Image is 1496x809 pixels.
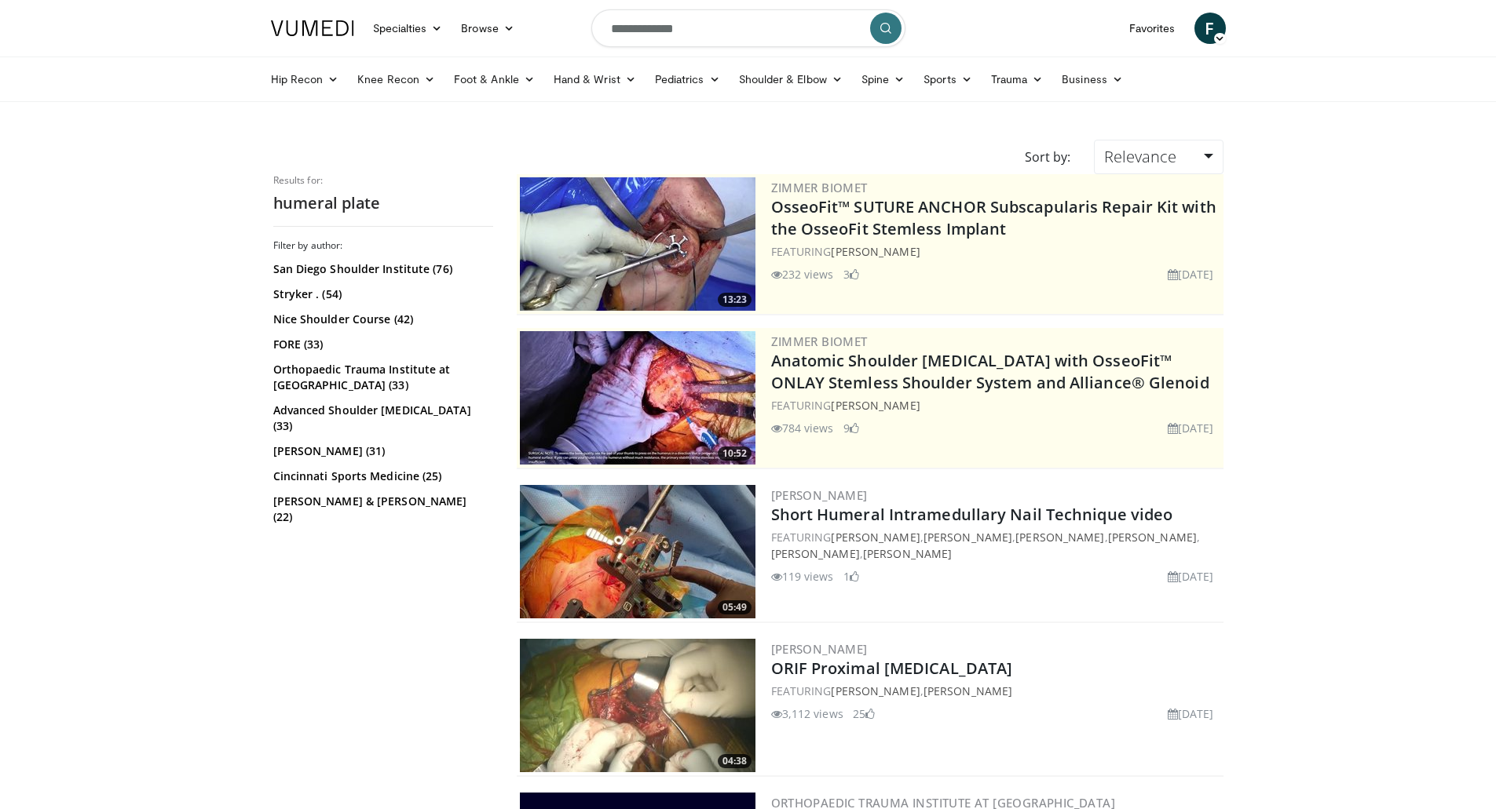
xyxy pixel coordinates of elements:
a: [PERSON_NAME] [1108,530,1197,545]
a: Sports [914,64,982,95]
a: Business [1052,64,1132,95]
a: [PERSON_NAME] [831,398,920,413]
li: 119 views [771,568,834,585]
li: 784 views [771,420,834,436]
a: [PERSON_NAME] [771,641,868,657]
img: VuMedi Logo [271,20,354,36]
a: [PERSON_NAME] (31) [273,443,489,459]
div: FEATURING [771,243,1220,260]
input: Search topics, interventions [591,9,905,47]
a: [PERSON_NAME] & [PERSON_NAME] (22) [273,494,489,525]
a: F [1194,13,1226,44]
a: Hand & Wrist [544,64,646,95]
a: Knee Recon [348,64,444,95]
li: 232 views [771,266,834,282]
a: 04:38 [520,639,755,772]
a: ORIF Proximal [MEDICAL_DATA] [771,658,1013,679]
a: Shoulder & Elbow [730,64,852,95]
h2: humeral plate [273,193,493,213]
a: [PERSON_NAME] [831,244,920,259]
div: FEATURING , [771,683,1220,699]
a: Trauma [982,64,1053,95]
li: [DATE] [1168,705,1214,722]
li: 3 [843,266,859,282]
a: Browse [452,13,524,44]
div: FEATURING [771,397,1220,414]
img: 40c8acad-cf15-4485-a741-123ec1ccb0c0.300x170_q85_crop-smart_upscale.jpg [520,177,755,311]
a: 10:52 [520,331,755,465]
a: Foot & Ankle [444,64,544,95]
li: 1 [843,568,859,585]
li: [DATE] [1168,266,1214,282]
a: Nice Shoulder Course (42) [273,312,489,327]
a: OsseoFit™ SUTURE ANCHOR Subscapularis Repair Kit with the OsseoFit Stemless Implant [771,196,1216,239]
li: [DATE] [1168,420,1214,436]
a: Zimmer Biomet [771,180,868,195]
a: Specialties [364,13,452,44]
a: [PERSON_NAME] [771,546,860,561]
a: [PERSON_NAME] [831,683,920,698]
div: FEATURING , , , , , [771,529,1220,562]
img: 68921608-6324-4888-87da-a4d0ad613160.300x170_q85_crop-smart_upscale.jpg [520,331,755,465]
a: [PERSON_NAME] [771,487,868,503]
a: Short Humeral Intramedullary Nail Technique video [771,504,1173,525]
a: Advanced Shoulder [MEDICAL_DATA] (33) [273,403,489,434]
li: [DATE] [1168,568,1214,585]
a: Anatomic Shoulder [MEDICAL_DATA] with OsseoFit™ ONLAY Stemless Shoulder System and Alliance® Glenoid [771,350,1209,393]
h3: Filter by author: [273,239,493,252]
a: Orthopaedic Trauma Institute at [GEOGRAPHIC_DATA] (33) [273,362,489,393]
a: San Diego Shoulder Institute (76) [273,261,489,277]
span: Relevance [1104,146,1176,167]
a: Relevance [1094,140,1223,174]
a: Cincinnati Sports Medicine (25) [273,468,489,484]
a: Stryker . (54) [273,286,489,302]
a: Spine [852,64,914,95]
span: 04:38 [718,754,752,768]
a: [PERSON_NAME] [831,530,920,545]
img: ea7069ef-e8d3-4530-ab91-e3aa5c7c291a.300x170_q85_crop-smart_upscale.jpg [520,485,755,618]
a: Zimmer Biomet [771,333,868,349]
p: Results for: [273,174,493,187]
img: 5f0002a1-9436-4b80-9a5d-3af8087f73e7.300x170_q85_crop-smart_upscale.jpg [520,639,755,772]
a: [PERSON_NAME] [1015,530,1104,545]
a: 13:23 [520,177,755,311]
a: [PERSON_NAME] [924,683,1012,698]
a: Favorites [1120,13,1185,44]
li: 9 [843,420,859,436]
a: FORE (33) [273,337,489,352]
li: 3,112 views [771,705,843,722]
a: Pediatrics [646,64,730,95]
a: [PERSON_NAME] [863,546,952,561]
li: 25 [853,705,875,722]
a: [PERSON_NAME] [924,530,1012,545]
span: 05:49 [718,600,752,614]
div: Sort by: [1013,140,1082,174]
span: 13:23 [718,293,752,307]
span: 10:52 [718,446,752,461]
a: Hip Recon [262,64,349,95]
a: 05:49 [520,485,755,618]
